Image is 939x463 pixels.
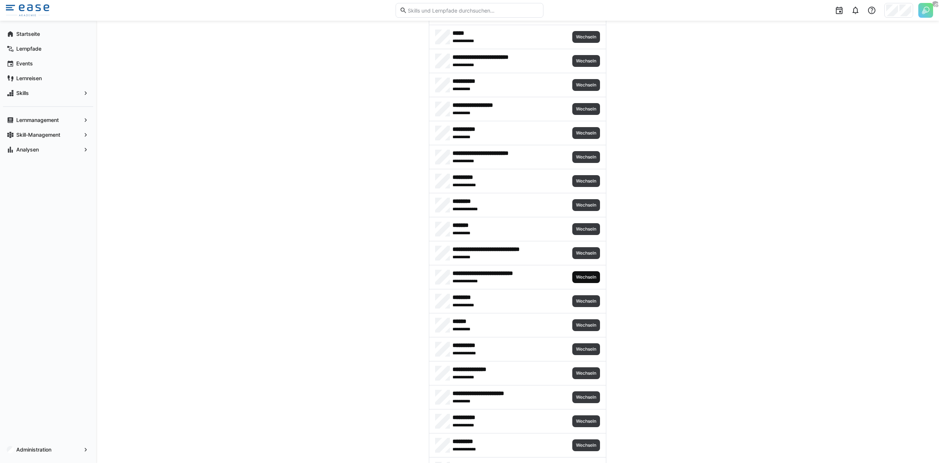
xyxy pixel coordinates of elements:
span: Wechseln [575,82,597,88]
button: Wechseln [572,199,600,211]
span: Wechseln [575,394,597,400]
button: Wechseln [572,415,600,427]
span: Wechseln [575,58,597,64]
span: Wechseln [575,226,597,232]
button: Wechseln [572,271,600,283]
span: Wechseln [575,346,597,352]
span: Wechseln [575,322,597,328]
span: Wechseln [575,202,597,208]
input: Skills und Lernpfade durchsuchen… [407,7,539,14]
span: Wechseln [575,130,597,136]
span: Wechseln [575,442,597,448]
button: Wechseln [572,103,600,115]
button: Wechseln [572,319,600,331]
button: Wechseln [572,31,600,43]
button: Wechseln [572,79,600,91]
button: Wechseln [572,367,600,379]
span: Wechseln [575,250,597,256]
button: Wechseln [572,151,600,163]
button: Wechseln [572,439,600,451]
button: Wechseln [572,247,600,259]
button: Wechseln [572,343,600,355]
span: Wechseln [575,34,597,40]
span: Wechseln [575,154,597,160]
span: Wechseln [575,418,597,424]
span: Wechseln [575,178,597,184]
button: Wechseln [572,391,600,403]
span: Wechseln [575,106,597,112]
button: Wechseln [572,127,600,139]
button: Wechseln [572,223,600,235]
span: Wechseln [575,370,597,376]
button: Wechseln [572,175,600,187]
span: Wechseln [575,274,597,280]
button: Wechseln [572,295,600,307]
span: Wechseln [575,298,597,304]
button: Wechseln [572,55,600,67]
